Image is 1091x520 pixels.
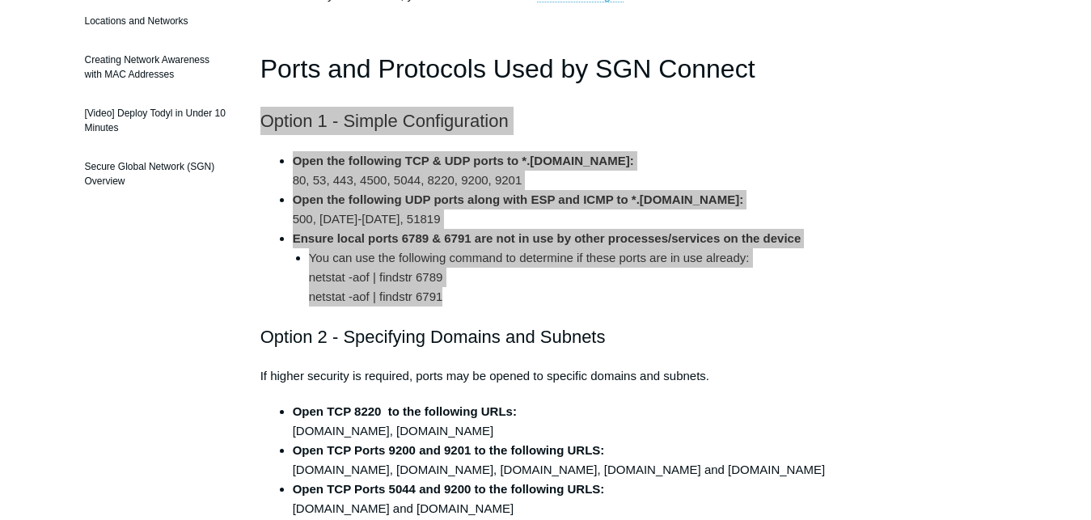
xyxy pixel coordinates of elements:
p: If higher security is required, ports may be opened to specific domains and subnets. [260,366,831,386]
a: [Video] Deploy Todyl in Under 10 Minutes [77,98,236,143]
li: [DOMAIN_NAME] and [DOMAIN_NAME] [293,480,831,518]
li: [DOMAIN_NAME], [DOMAIN_NAME], [DOMAIN_NAME], [DOMAIN_NAME] and [DOMAIN_NAME] [293,441,831,480]
h2: Option 2 - Specifying Domains and Subnets [260,323,831,351]
li: 500, [DATE]-[DATE], 51819 [293,190,831,229]
strong: Open TCP Ports 9200 and 9201 to the following URLS: [293,443,605,457]
li: [DOMAIN_NAME], [DOMAIN_NAME] [293,402,831,441]
h2: Option 1 - Simple Configuration [260,107,831,135]
strong: Open the following UDP ports along with ESP and ICMP to *.[DOMAIN_NAME]: [293,192,744,206]
strong: Ensure local ports 6789 & 6791 are not in use by other processes/services on the device [293,231,801,245]
li: 80, 53, 443, 4500, 5044, 8220, 9200, 9201 [293,151,831,190]
h1: Ports and Protocols Used by SGN Connect [260,49,831,90]
strong: Open TCP Ports 5044 and 9200 to the following URLS: [293,482,605,496]
strong: Open TCP 8220 to the following URLs: [293,404,517,418]
a: Locations and Networks [77,6,236,36]
a: Creating Network Awareness with MAC Addresses [77,44,236,90]
li: You can use the following command to determine if these ports are in use already: netstat -aof | ... [309,248,831,307]
a: Secure Global Network (SGN) Overview [77,151,236,197]
strong: Open the following TCP & UDP ports to *.[DOMAIN_NAME]: [293,154,634,167]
